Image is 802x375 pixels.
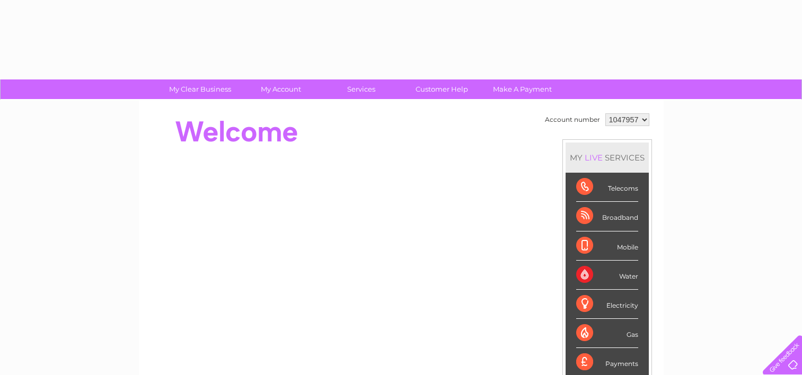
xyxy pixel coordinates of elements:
div: Mobile [576,231,638,261]
div: Water [576,261,638,290]
div: LIVE [583,153,605,163]
td: Account number [542,111,603,129]
a: Services [318,79,405,99]
a: Customer Help [398,79,486,99]
a: My Clear Business [156,79,244,99]
div: Gas [576,319,638,348]
a: Make A Payment [479,79,566,99]
div: MY SERVICES [566,142,649,173]
div: Electricity [576,290,638,319]
a: My Account [237,79,324,99]
div: Broadband [576,202,638,231]
div: Telecoms [576,173,638,202]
